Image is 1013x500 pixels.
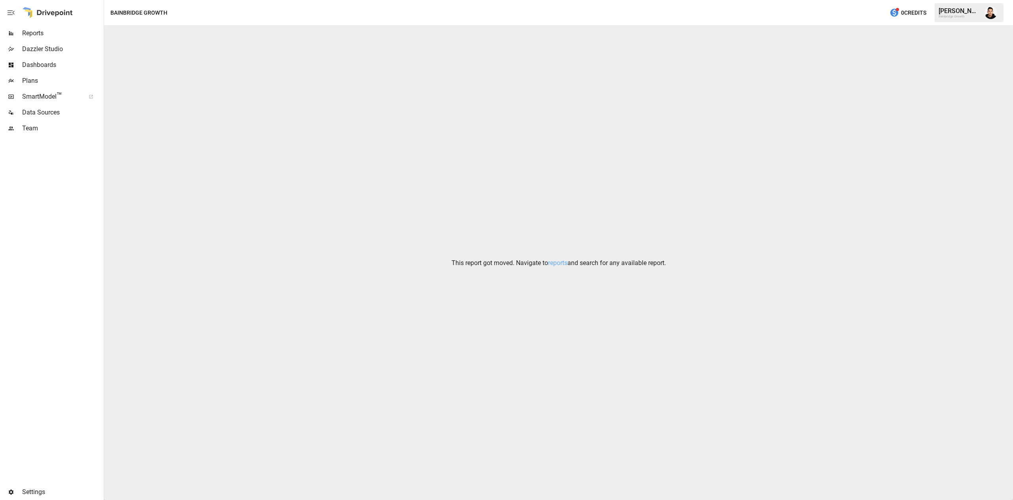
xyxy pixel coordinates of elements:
span: SmartModel [22,92,80,101]
span: ™ [57,91,62,101]
span: Dazzler Studio [22,44,102,54]
div: Bainbridge Growth [939,15,980,18]
span: 0 Credits [901,8,926,18]
img: Francisco Sanchez [985,6,997,19]
span: Dashboards [22,60,102,70]
a: reports [548,259,567,267]
span: Plans [22,76,102,86]
button: 0Credits [886,6,930,20]
span: Reports [22,29,102,38]
p: This report got moved. Navigate to and search for any available report. [451,258,666,268]
span: Data Sources [22,108,102,117]
button: Francisco Sanchez [980,2,1002,24]
span: Settings [22,487,102,497]
div: [PERSON_NAME] [939,7,980,15]
span: Team [22,124,102,133]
